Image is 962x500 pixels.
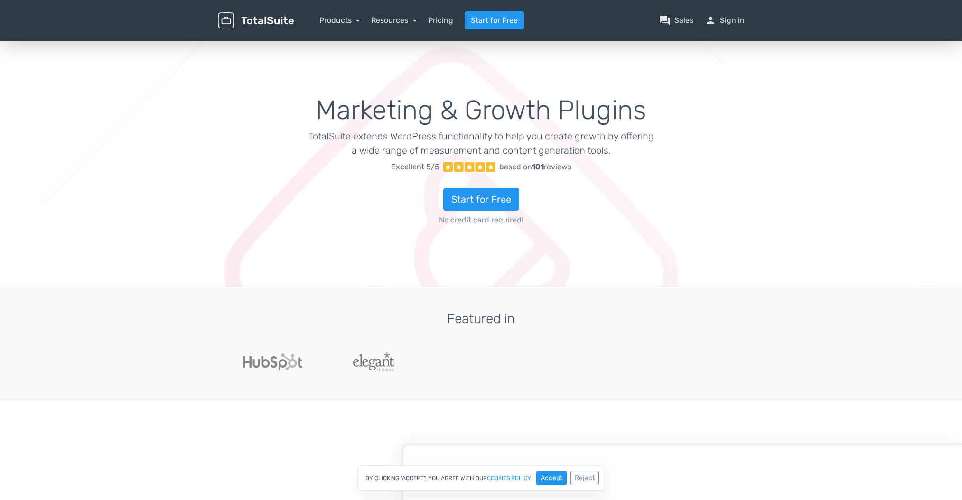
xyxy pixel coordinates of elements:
a: Resources [371,16,417,25]
h3: Featured in [218,312,745,326]
strong: 101 [532,162,544,171]
img: ElegantThemes [353,352,394,371]
span: question_answer [659,15,671,26]
span: Excellent 5/5 [391,161,439,173]
div: By clicking "Accept", you agree with our . [358,465,604,491]
p: TotalSuite extends WordPress functionality to help you create growth by offering a wide range of ... [308,129,654,157]
a: Products [319,16,360,25]
button: Accept [536,471,567,485]
a: question_answerSales [659,15,693,26]
a: Start for Free [443,188,519,211]
img: TotalSuite for WordPress [218,12,294,29]
span: No credit card required! [308,214,654,226]
button: Reject [570,471,599,485]
a: Excellent 5/5 based on101reviews [308,157,654,176]
h1: Marketing & Growth Plugins [308,96,654,125]
a: Start for Free [465,11,524,29]
div: based on reviews [499,161,571,173]
img: Hubspot [243,353,302,370]
a: Pricing [428,15,453,26]
span: person [705,15,716,26]
a: cookies policy [487,475,531,481]
a: personSign in [705,15,745,26]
